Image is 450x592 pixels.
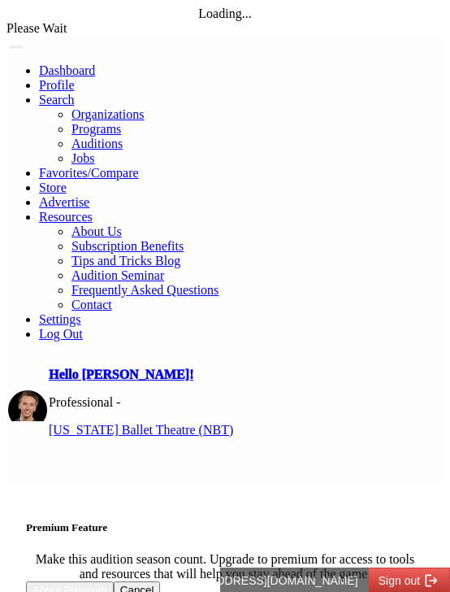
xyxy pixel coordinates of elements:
a: Settings [39,312,81,326]
a: Advertise [39,195,89,209]
a: Organizations [71,107,144,121]
a: Frequently Asked Questions [71,283,219,297]
a: Programs [71,122,121,136]
a: About Us [71,224,122,238]
h5: Premium Feature [26,521,424,534]
div: Make this audition season count. Upgrade to premium for access to tools and resources that will h... [26,552,424,581]
a: Audition Seminar [71,268,164,282]
a: Profile [39,78,75,92]
a: Hello [PERSON_NAME]! [49,368,193,381]
span: Sign out [158,7,200,20]
a: Search [39,93,75,107]
a: Log Out [39,327,83,341]
a: Favorites/Compare [39,166,139,180]
img: profile picture [8,390,47,421]
button: Toggle navigation [10,46,23,49]
div: Please Wait [6,21,444,36]
ul: Resources [39,107,444,166]
a: Contact [71,298,112,311]
a: Subscription Benefits [71,239,184,253]
a: Dashboard [39,63,95,77]
ul: Resources [39,224,444,312]
a: Resources [39,210,93,224]
a: Store [39,181,67,194]
a: Jobs [71,151,94,165]
span: Professional [49,395,113,409]
span: - [116,395,120,409]
a: [US_STATE] Ballet Theatre (NBT) [49,423,233,437]
a: Auditions [71,137,123,150]
a: Tips and Tricks Blog [71,254,180,268]
span: Loading... [198,7,251,20]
